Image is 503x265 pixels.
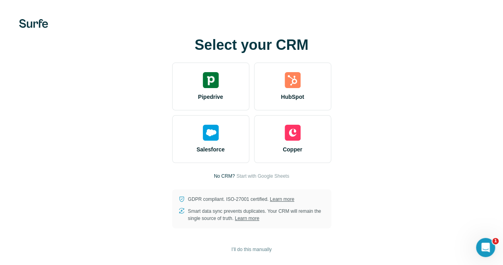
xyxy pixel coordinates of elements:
span: Pipedrive [198,93,223,101]
p: Smart data sync prevents duplicates. Your CRM will remain the single source of truth. [188,208,325,222]
span: 1 [492,238,499,244]
span: Copper [283,145,302,153]
a: Learn more [235,216,259,221]
p: No CRM? [214,173,235,180]
img: salesforce's logo [203,125,219,141]
span: HubSpot [281,93,304,101]
iframe: Intercom live chat [476,238,495,257]
button: I’ll do this manually [226,243,277,255]
span: Salesforce [196,145,225,153]
button: Start with Google Sheets [236,173,289,180]
img: hubspot's logo [285,72,301,88]
img: copper's logo [285,125,301,141]
img: pipedrive's logo [203,72,219,88]
p: GDPR compliant. ISO-27001 certified. [188,196,294,203]
span: I’ll do this manually [231,246,272,253]
img: Surfe's logo [19,19,48,28]
a: Learn more [270,196,294,202]
h1: Select your CRM [172,37,331,53]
